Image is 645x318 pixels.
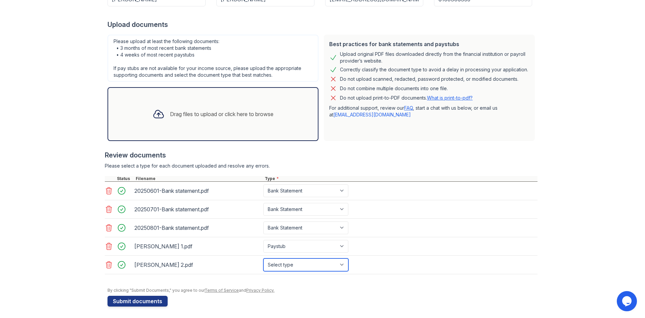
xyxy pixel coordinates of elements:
div: Drag files to upload or click here to browse [170,110,273,118]
a: What is print-to-pdf? [427,95,473,101]
div: Correctly classify the document type to avoid a delay in processing your application. [340,66,528,74]
div: Review documents [105,150,537,160]
div: 20250601-Bank statement.pdf [134,185,261,196]
a: FAQ [404,105,413,111]
a: Privacy Policy. [246,288,274,293]
button: Submit documents [107,296,168,307]
div: Upload documents [107,20,537,29]
p: Do not upload print-to-PDF documents. [340,95,473,101]
a: [EMAIL_ADDRESS][DOMAIN_NAME] [333,112,411,117]
div: Please select a type for each document uploaded and resolve any errors. [105,163,537,169]
div: By clicking "Submit Documents," you agree to our and [107,288,537,293]
a: Terms of Service [205,288,239,293]
div: 20250801-Bank statement.pdf [134,222,261,233]
div: Do not combine multiple documents into one file. [340,84,448,93]
div: 20250701-Bank statement.pdf [134,204,261,215]
div: [PERSON_NAME] 1.pdf [134,241,261,252]
div: Status [116,176,134,181]
div: Please upload at least the following documents: • 3 months of most recent bank statements • 4 wee... [107,35,318,82]
p: For additional support, review our , start a chat with us below, or email us at [329,105,529,118]
div: [PERSON_NAME] 2.pdf [134,259,261,270]
div: Do not upload scanned, redacted, password protected, or modified documents. [340,75,518,83]
iframe: chat widget [617,291,638,311]
div: Best practices for bank statements and paystubs [329,40,529,48]
div: Type [263,176,537,181]
div: Upload original PDF files downloaded directly from the financial institution or payroll provider’... [340,51,529,64]
div: Filename [134,176,263,181]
